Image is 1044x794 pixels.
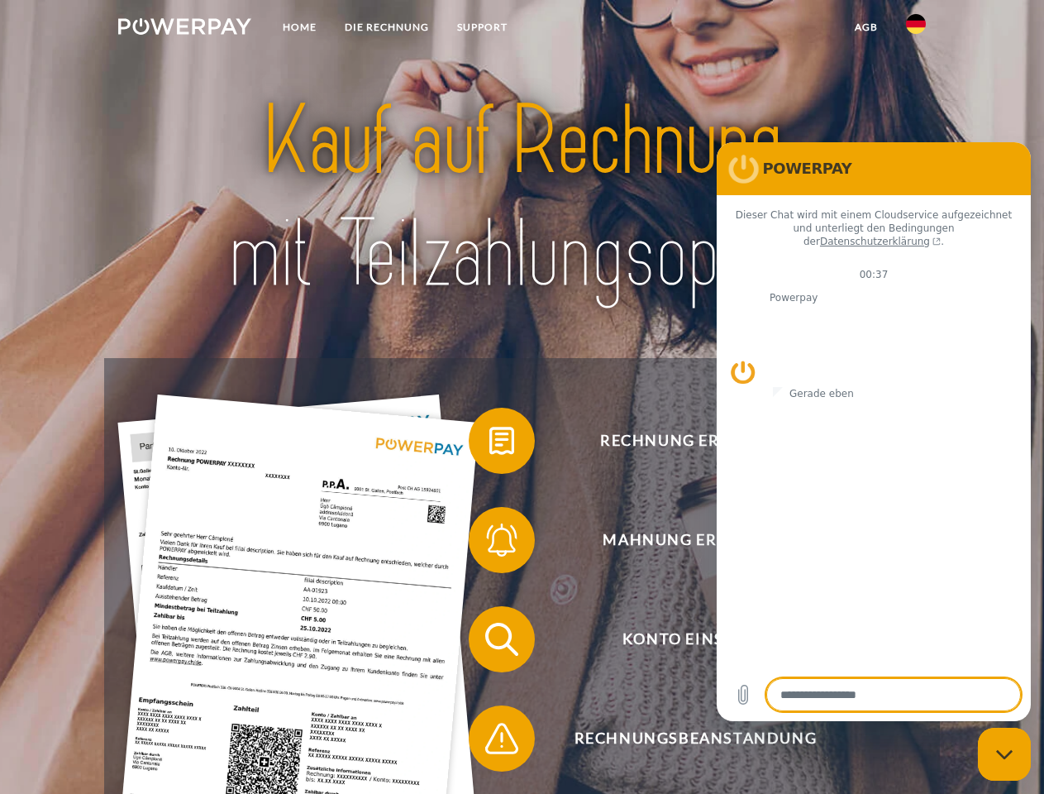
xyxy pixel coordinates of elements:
[493,507,898,573] span: Mahnung erhalten?
[331,12,443,42] a: DIE RECHNUNG
[841,12,892,42] a: agb
[269,12,331,42] a: Home
[493,706,898,772] span: Rechnungsbeanstandung
[469,606,899,672] button: Konto einsehen
[906,14,926,34] img: de
[978,728,1031,781] iframe: Schaltfläche zum Öffnen des Messaging-Fensters; Konversation läuft
[469,507,899,573] button: Mahnung erhalten?
[493,408,898,474] span: Rechnung erhalten?
[481,420,522,462] img: qb_bill.svg
[481,519,522,561] img: qb_bell.svg
[118,18,251,35] img: logo-powerpay-white.svg
[481,619,522,660] img: qb_search.svg
[493,606,898,672] span: Konto einsehen
[443,12,522,42] a: SUPPORT
[481,718,522,759] img: qb_warning.svg
[158,79,886,317] img: title-powerpay_de.svg
[717,142,1031,721] iframe: Messaging-Fenster
[469,408,899,474] button: Rechnung erhalten?
[469,706,899,772] button: Rechnungsbeanstandung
